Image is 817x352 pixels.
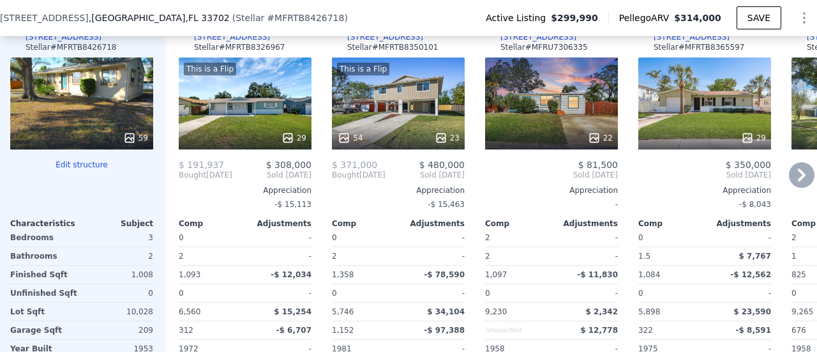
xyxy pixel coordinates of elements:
[276,326,311,335] span: -$ 6,707
[638,247,702,265] div: 1.5
[248,284,311,302] div: -
[84,321,153,339] div: 209
[10,160,153,170] button: Edit structure
[791,5,817,31] button: Show Options
[638,270,660,279] span: 1,084
[401,247,465,265] div: -
[638,233,643,242] span: 0
[485,289,490,298] span: 0
[332,218,398,229] div: Comp
[332,307,354,316] span: 5,746
[10,266,79,284] div: Finished Sqft
[337,63,389,75] div: This is a Flip
[674,13,721,23] span: $314,000
[654,32,730,42] div: [STREET_ADDRESS]
[84,303,153,321] div: 10,028
[185,13,229,23] span: , FL 33702
[271,270,311,279] span: -$ 12,034
[638,32,730,42] a: [STREET_ADDRESS]
[179,289,184,298] span: 0
[638,326,653,335] span: 322
[485,185,618,195] div: Appreciation
[485,218,551,229] div: Comp
[435,132,460,144] div: 23
[236,13,264,23] span: Stellar
[586,307,618,316] span: $ 2,342
[485,270,507,279] span: 1,097
[424,326,465,335] span: -$ 97,388
[580,326,618,335] span: $ 12,778
[332,326,354,335] span: 1,152
[638,185,771,195] div: Appreciation
[10,229,79,247] div: Bedrooms
[791,270,806,279] span: 825
[578,160,618,170] span: $ 81,500
[654,42,744,52] div: Stellar # MFRTB8365597
[266,160,311,170] span: $ 308,000
[347,32,423,42] div: [STREET_ADDRESS]
[179,247,243,265] div: 2
[232,11,348,24] div: ( )
[179,32,270,42] a: [STREET_ADDRESS]
[232,170,311,180] span: Sold [DATE]
[577,270,618,279] span: -$ 11,830
[419,160,465,170] span: $ 480,000
[194,32,270,42] div: [STREET_ADDRESS]
[332,270,354,279] span: 1,358
[179,170,232,180] div: [DATE]
[179,233,184,242] span: 0
[84,266,153,284] div: 1,008
[347,42,438,52] div: Stellar # MFRTB8350101
[485,233,490,242] span: 2
[332,247,396,265] div: 2
[485,321,549,339] div: Unspecified
[554,247,618,265] div: -
[737,6,781,29] button: SAVE
[332,289,337,298] span: 0
[638,170,771,180] span: Sold [DATE]
[485,247,549,265] div: 2
[619,11,675,24] span: Pellego ARV
[332,32,423,42] a: [STREET_ADDRESS]
[791,307,813,316] span: 9,265
[638,218,705,229] div: Comp
[554,284,618,302] div: -
[84,229,153,247] div: 3
[179,326,193,335] span: 312
[332,170,386,180] div: [DATE]
[10,303,79,321] div: Lot Sqft
[707,284,771,302] div: -
[26,32,101,42] div: [STREET_ADDRESS]
[485,170,618,180] span: Sold [DATE]
[427,307,465,316] span: $ 34,104
[274,200,311,209] span: -$ 15,113
[741,132,766,144] div: 29
[705,218,771,229] div: Adjustments
[338,132,363,144] div: 54
[332,170,359,180] span: Bought
[10,218,82,229] div: Characteristics
[84,284,153,302] div: 0
[791,233,797,242] span: 2
[424,270,465,279] span: -$ 78,590
[184,63,236,75] div: This is a Flip
[386,170,465,180] span: Sold [DATE]
[733,307,771,316] span: $ 23,590
[428,200,465,209] span: -$ 15,463
[486,11,551,24] span: Active Listing
[245,218,311,229] div: Adjustments
[194,42,285,52] div: Stellar # MFRTB8326967
[179,270,200,279] span: 1,093
[739,200,771,209] span: -$ 8,043
[248,247,311,265] div: -
[791,289,797,298] span: 0
[10,284,79,302] div: Unfinished Sqft
[736,326,771,335] span: -$ 8,591
[274,307,311,316] span: $ 15,254
[707,229,771,247] div: -
[588,132,613,144] div: 22
[179,185,311,195] div: Appreciation
[398,218,465,229] div: Adjustments
[248,229,311,247] div: -
[638,307,660,316] span: 5,898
